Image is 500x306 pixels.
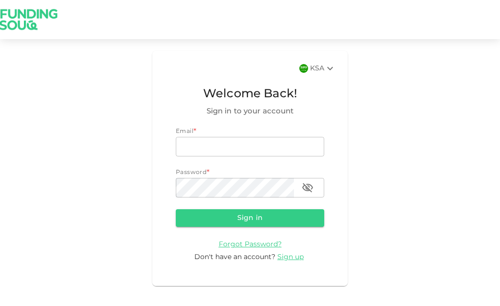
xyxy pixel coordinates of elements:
[219,240,282,248] a: Forgot Password?
[176,106,324,117] span: Sign in to your account
[176,170,207,175] span: Password
[299,64,308,73] img: flag-sa.b9a346574cdc8950dd34b50780441f57.svg
[219,241,282,248] span: Forgot Password?
[176,178,294,197] input: password
[176,209,324,227] button: Sign in
[176,129,193,134] span: Email
[194,254,275,261] span: Don't have an account?
[176,137,324,156] input: email
[277,254,304,261] span: Sign up
[310,63,336,74] div: KSA
[176,85,324,104] span: Welcome Back!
